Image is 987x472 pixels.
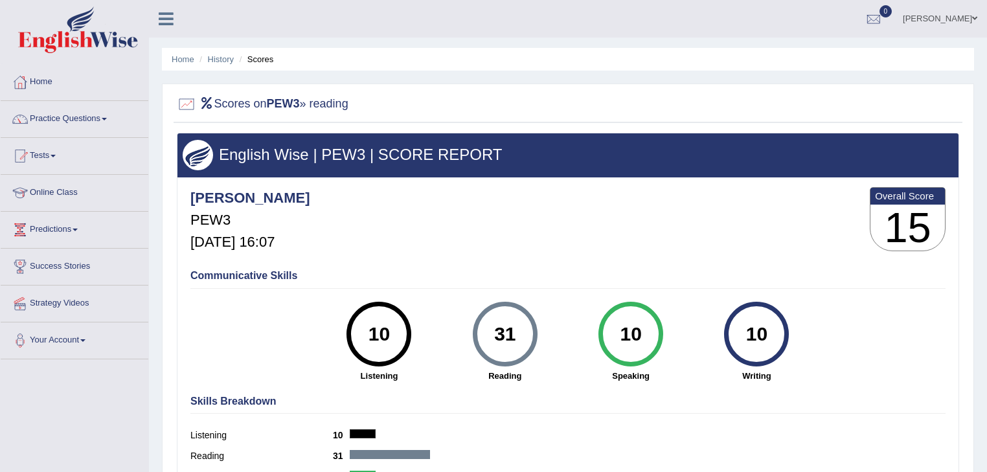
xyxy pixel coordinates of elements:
[1,249,148,281] a: Success Stories
[183,140,213,170] img: wings.png
[607,307,654,361] div: 10
[190,449,333,463] label: Reading
[172,54,194,64] a: Home
[183,146,953,163] h3: English Wise | PEW3 | SCORE REPORT
[190,234,310,250] h5: [DATE] 16:07
[177,95,348,114] h2: Scores on » reading
[323,370,435,382] strong: Listening
[190,429,333,442] label: Listening
[733,307,780,361] div: 10
[1,286,148,318] a: Strategy Videos
[875,190,940,201] b: Overall Score
[190,212,310,228] h5: PEW3
[267,97,300,110] b: PEW3
[333,430,350,440] b: 10
[236,53,274,65] li: Scores
[190,190,310,206] h4: [PERSON_NAME]
[208,54,234,64] a: History
[1,322,148,355] a: Your Account
[700,370,813,382] strong: Writing
[1,64,148,96] a: Home
[1,101,148,133] a: Practice Questions
[1,138,148,170] a: Tests
[356,307,403,361] div: 10
[574,370,687,382] strong: Speaking
[1,212,148,244] a: Predictions
[333,451,350,461] b: 31
[1,175,148,207] a: Online Class
[190,270,946,282] h4: Communicative Skills
[870,205,945,251] h3: 15
[190,396,946,407] h4: Skills Breakdown
[481,307,528,361] div: 31
[449,370,562,382] strong: Reading
[879,5,892,17] span: 0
